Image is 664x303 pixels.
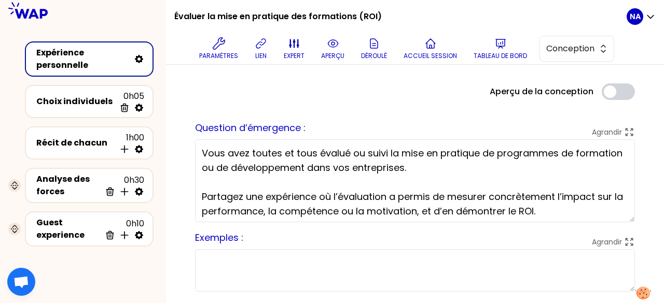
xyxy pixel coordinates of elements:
[251,33,271,64] button: lien
[255,52,267,60] p: lien
[199,52,238,60] p: Paramètres
[101,218,144,240] div: 0h10
[195,121,306,134] label: Question d’émergence :
[630,11,641,22] p: NA
[36,173,101,198] div: Analyse des forces
[474,52,527,60] p: Tableau de bord
[115,90,144,113] div: 0h05
[404,52,457,60] p: Accueil session
[280,33,309,64] button: expert
[115,132,144,154] div: 1h00
[399,33,461,64] button: Accueil session
[592,237,622,247] p: Agrandir
[321,52,344,60] p: aperçu
[36,137,115,149] div: Récit de chacun
[195,139,635,222] textarea: Vous avez toutes et tous évalué ou suivi la mise en pratique de programmes de formation ou de dév...
[592,127,622,137] p: Agrandir
[361,52,387,60] p: Déroulé
[284,52,305,60] p: expert
[490,85,593,98] label: Aperçu de la conception
[546,42,593,55] span: Conception
[101,174,144,197] div: 0h30
[195,33,242,64] button: Paramètres
[36,47,130,71] div: Expérience personnelle
[36,95,115,108] div: Choix individuels
[7,268,35,296] a: Ouvrir le chat
[36,217,101,241] div: Guest experience
[357,33,391,64] button: Déroulé
[195,231,243,244] label: Exemples :
[469,33,531,64] button: Tableau de bord
[627,8,656,25] button: NA
[539,36,614,62] button: Conception
[317,33,349,64] button: aperçu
